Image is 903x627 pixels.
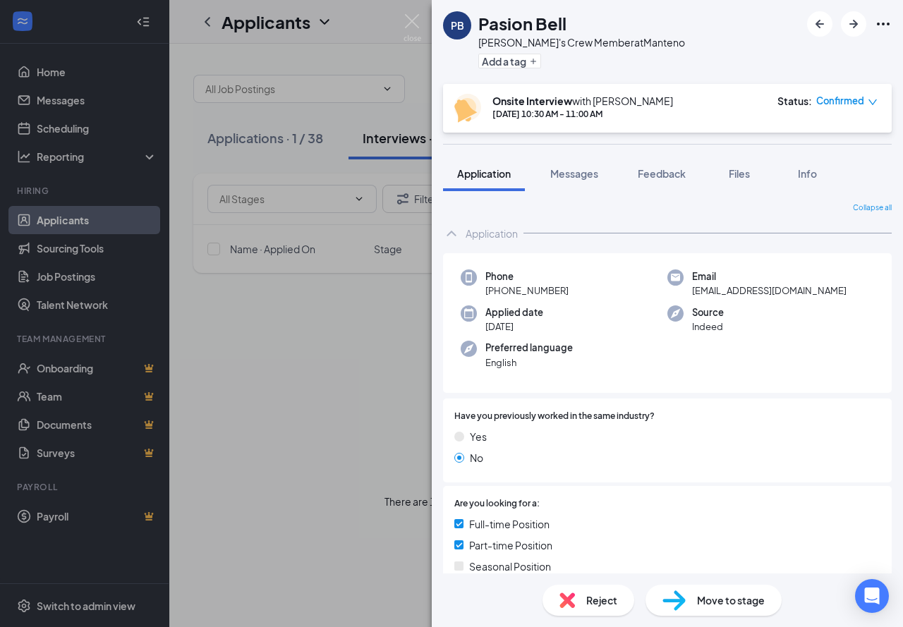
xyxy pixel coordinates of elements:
span: Preferred language [485,341,573,355]
div: PB [451,18,464,32]
svg: Ellipses [875,16,892,32]
span: Application [457,167,511,180]
svg: Plus [529,57,538,66]
span: No [470,450,483,465]
button: ArrowRight [841,11,866,37]
span: Collapse all [853,202,892,214]
span: Feedback [638,167,686,180]
span: Applied date [485,305,543,319]
div: [DATE] 10:30 AM - 11:00 AM [492,108,673,120]
span: [PHONE_NUMBER] [485,284,569,298]
span: Info [798,167,817,180]
span: Confirmed [816,94,864,108]
span: Reject [586,592,617,608]
span: Files [729,167,750,180]
span: [DATE] [485,319,543,334]
span: Phone [485,269,569,284]
span: Source [692,305,724,319]
div: Application [466,226,518,241]
span: Yes [470,429,487,444]
b: Onsite Interview [492,95,572,107]
span: Email [692,269,847,284]
span: Indeed [692,319,724,334]
div: [PERSON_NAME]'s Crew Member at Manteno [478,35,685,49]
button: PlusAdd a tag [478,54,541,68]
span: Seasonal Position [469,559,551,574]
span: Move to stage [697,592,765,608]
span: Part-time Position [469,537,552,553]
div: Open Intercom Messenger [855,579,889,613]
svg: ChevronUp [443,225,460,242]
span: English [485,355,573,370]
span: Messages [550,167,598,180]
button: ArrowLeftNew [807,11,832,37]
svg: ArrowLeftNew [811,16,828,32]
span: [EMAIL_ADDRESS][DOMAIN_NAME] [692,284,847,298]
span: Have you previously worked in the same industry? [454,410,655,423]
div: Status : [777,94,812,108]
svg: ArrowRight [845,16,862,32]
span: down [868,97,878,107]
span: Full-time Position [469,516,550,532]
div: with [PERSON_NAME] [492,94,673,108]
h1: Pasion Bell [478,11,566,35]
span: Are you looking for a: [454,497,540,511]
